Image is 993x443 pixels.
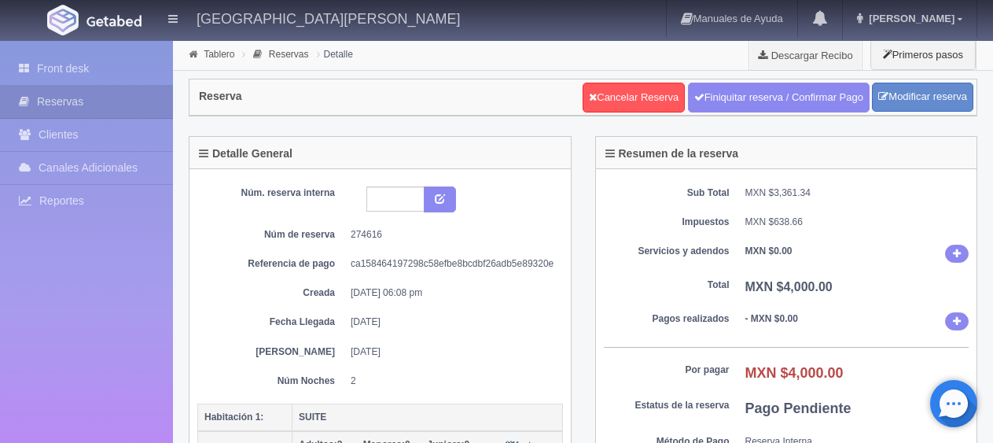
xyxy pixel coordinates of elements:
[204,49,234,60] a: Tablero
[86,15,142,27] img: Getabed
[199,90,242,102] h4: Reserva
[604,245,730,258] dt: Servicios y adendos
[583,83,685,113] a: Cancelar Reserva
[745,280,833,293] b: MXN $4,000.00
[745,216,969,229] dd: MXN $638.66
[604,216,730,229] dt: Impuestos
[351,257,551,271] dd: ca158464197298c58efbe8bcdbf26adb5e89320e
[872,83,973,112] a: Modificar reserva
[604,279,730,292] dt: Total
[351,286,551,300] dd: [DATE] 06:08 pm
[204,412,263,423] b: Habitación 1:
[199,148,292,160] h4: Detalle General
[209,345,335,359] dt: [PERSON_NAME]
[745,401,851,416] b: Pago Pendiente
[47,5,79,35] img: Getabed
[605,148,739,160] h4: Resumen de la reserva
[209,186,335,200] dt: Núm. reserva interna
[351,345,551,359] dd: [DATE]
[688,83,870,113] a: Finiquitar reserva / Confirmar Pago
[209,375,335,388] dt: Núm Noches
[351,316,551,329] dd: [DATE]
[604,186,730,200] dt: Sub Total
[209,257,335,271] dt: Referencia de pago
[269,49,309,60] a: Reservas
[313,46,357,61] li: Detalle
[351,375,551,388] dd: 2
[604,399,730,412] dt: Estatus de la reserva
[745,365,844,381] b: MXN $4,000.00
[209,316,335,329] dt: Fecha Llegada
[745,313,798,324] b: - MXN $0.00
[604,312,730,326] dt: Pagos realizados
[749,39,862,71] a: Descargar Recibo
[745,186,969,200] dd: MXN $3,361.34
[865,13,954,24] span: [PERSON_NAME]
[604,364,730,377] dt: Por pagar
[351,228,551,242] dd: 274616
[745,245,793,257] b: MXN $0.00
[209,286,335,300] dt: Creada
[197,8,460,28] h4: [GEOGRAPHIC_DATA][PERSON_NAME]
[209,228,335,242] dt: Núm de reserva
[870,39,976,70] button: Primeros pasos
[292,404,563,431] th: SUITE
